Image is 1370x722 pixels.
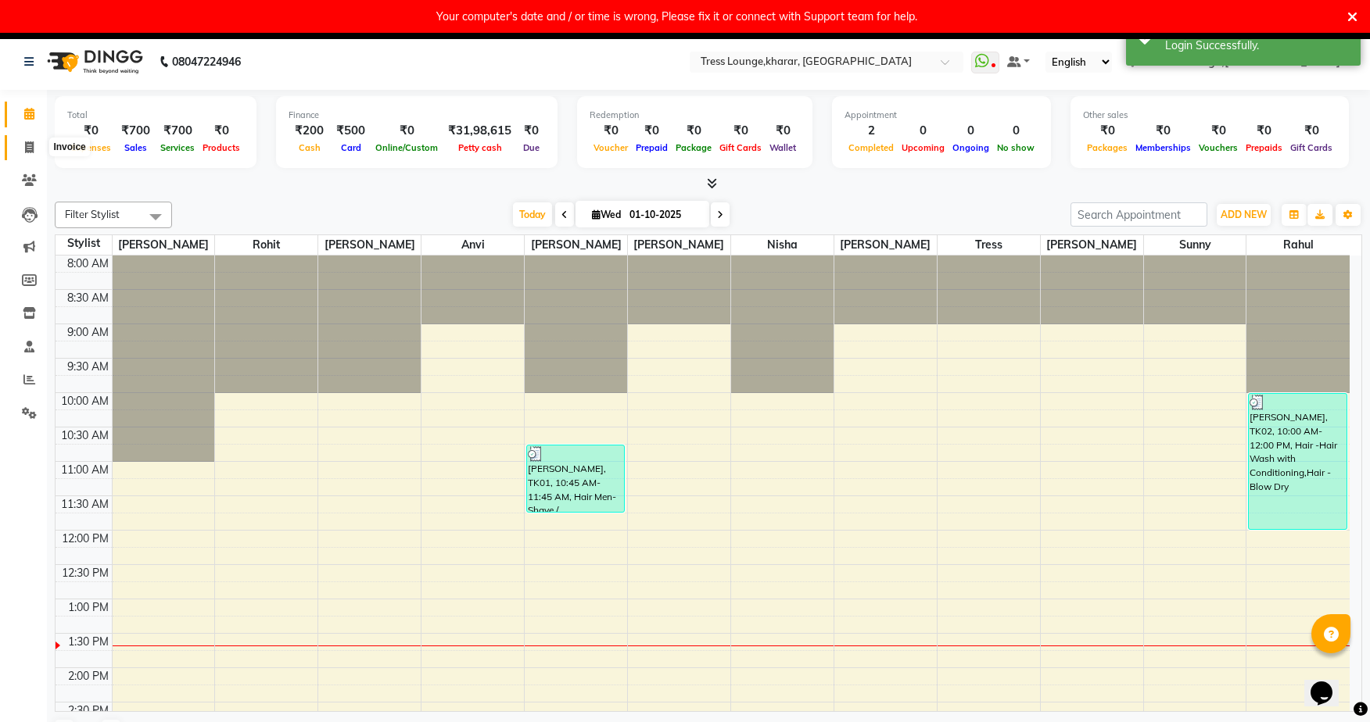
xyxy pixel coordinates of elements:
[58,462,112,478] div: 11:00 AM
[318,235,421,255] span: [PERSON_NAME]
[672,142,715,153] span: Package
[454,142,506,153] span: Petty cash
[65,702,112,719] div: 2:30 PM
[590,142,632,153] span: Voucher
[59,531,112,547] div: 12:00 PM
[371,122,442,140] div: ₹0
[58,393,112,409] div: 10:00 AM
[330,122,371,140] div: ₹500
[442,122,518,140] div: ₹31,98,615
[898,142,949,153] span: Upcoming
[632,142,672,153] span: Prepaid
[65,668,112,684] div: 2:00 PM
[120,142,151,153] span: Sales
[1195,142,1242,153] span: Vouchers
[67,109,244,122] div: Total
[1083,142,1132,153] span: Packages
[949,122,993,140] div: 0
[590,109,800,122] div: Redemption
[715,142,766,153] span: Gift Cards
[938,235,1040,255] span: Tress
[1071,202,1207,227] input: Search Appointment
[845,142,898,153] span: Completed
[672,122,715,140] div: ₹0
[590,122,632,140] div: ₹0
[513,202,552,227] span: Today
[65,208,120,220] span: Filter Stylist
[421,235,524,255] span: Anvi
[56,235,112,252] div: Stylist
[993,122,1038,140] div: 0
[766,122,800,140] div: ₹0
[1221,209,1267,220] span: ADD NEW
[40,40,147,84] img: logo
[1132,142,1195,153] span: Memberships
[1083,122,1132,140] div: ₹0
[67,122,115,140] div: ₹0
[1286,122,1336,140] div: ₹0
[1217,204,1271,226] button: ADD NEW
[766,142,800,153] span: Wallet
[156,122,199,140] div: ₹700
[1249,394,1346,529] div: [PERSON_NAME], TK02, 10:00 AM-12:00 PM, Hair -Hair Wash with Conditioning,Hair -Blow Dry
[58,496,112,513] div: 11:30 AM
[295,142,325,153] span: Cash
[199,142,244,153] span: Products
[898,122,949,140] div: 0
[1286,142,1336,153] span: Gift Cards
[289,109,545,122] div: Finance
[436,6,917,27] div: Your computer's date and / or time is wrong, Please fix it or connect with Support team for help.
[1246,235,1350,255] span: Rahul
[64,256,112,272] div: 8:00 AM
[1165,38,1349,54] div: Login Successfully.
[845,122,898,140] div: 2
[632,122,672,140] div: ₹0
[49,138,89,156] div: Invoice
[715,122,766,140] div: ₹0
[65,599,112,616] div: 1:00 PM
[115,122,156,140] div: ₹700
[519,142,543,153] span: Due
[993,142,1038,153] span: No show
[199,122,244,140] div: ₹0
[59,565,112,581] div: 12:30 PM
[337,142,365,153] span: Card
[289,122,330,140] div: ₹200
[949,142,993,153] span: Ongoing
[525,235,627,255] span: [PERSON_NAME]
[113,235,215,255] span: [PERSON_NAME]
[172,40,241,84] b: 08047224946
[518,122,545,140] div: ₹0
[731,235,834,255] span: Nisha
[1083,109,1336,122] div: Other sales
[215,235,317,255] span: Rohit
[1132,122,1195,140] div: ₹0
[625,203,703,227] input: 2025-10-01
[1242,122,1286,140] div: ₹0
[588,209,625,220] span: Wed
[1242,142,1286,153] span: Prepaids
[1144,235,1246,255] span: Sunny
[834,235,937,255] span: [PERSON_NAME]
[371,142,442,153] span: Online/Custom
[58,427,112,444] div: 10:30 AM
[527,445,624,512] div: [PERSON_NAME], TK01, 10:45 AM-11:45 AM, Hair Men-Shave / [PERSON_NAME] Trim
[1304,659,1354,706] iframe: chat widget
[65,634,112,650] div: 1:30 PM
[845,109,1038,122] div: Appointment
[64,290,112,306] div: 8:30 AM
[64,359,112,375] div: 9:30 AM
[1041,235,1143,255] span: [PERSON_NAME]
[628,235,730,255] span: [PERSON_NAME]
[1195,122,1242,140] div: ₹0
[156,142,199,153] span: Services
[64,324,112,341] div: 9:00 AM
